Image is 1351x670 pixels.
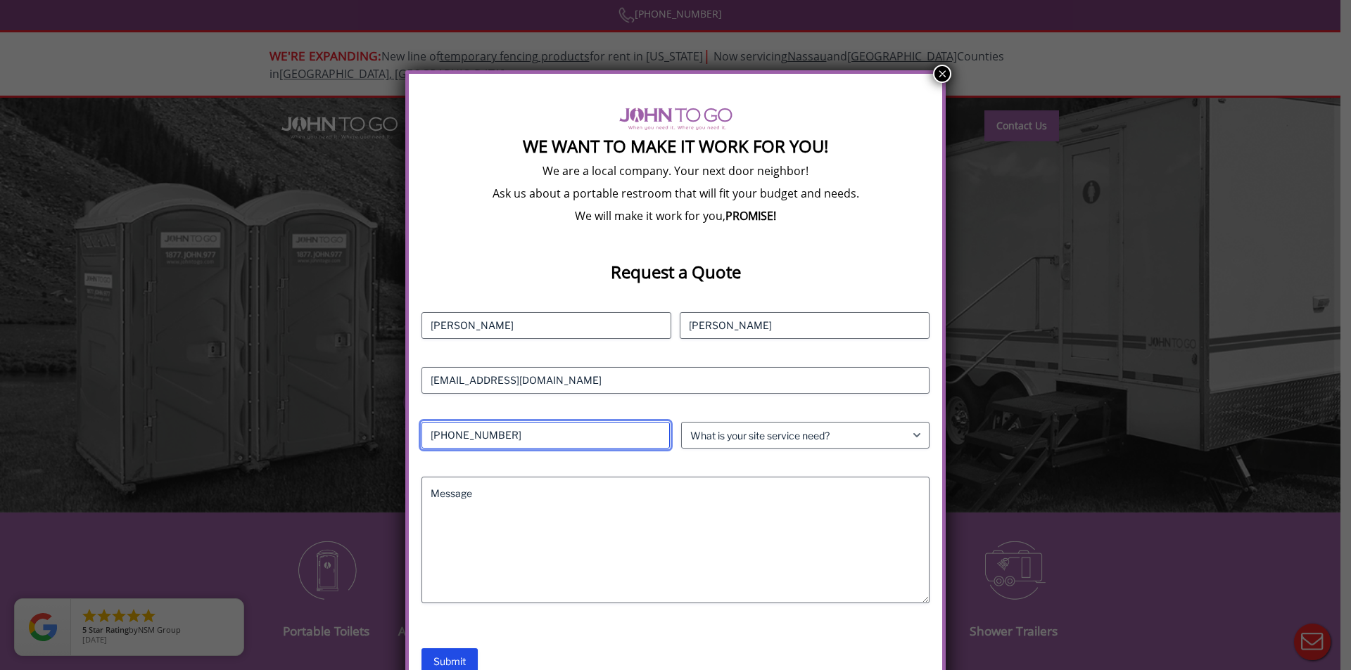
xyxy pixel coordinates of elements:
[611,260,741,283] strong: Request a Quote
[421,312,671,339] input: First Name
[933,65,951,83] button: Close
[421,367,930,394] input: Email
[523,134,828,157] strong: We Want To Make It Work For You!
[421,186,930,201] p: Ask us about a portable restroom that will fit your budget and needs.
[680,312,930,339] input: Last Name
[421,422,670,449] input: Phone
[421,163,930,179] p: We are a local company. Your next door neighbor!
[619,108,732,130] img: logo of viptogo
[725,208,776,224] b: PROMISE!
[421,208,930,224] p: We will make it work for you,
